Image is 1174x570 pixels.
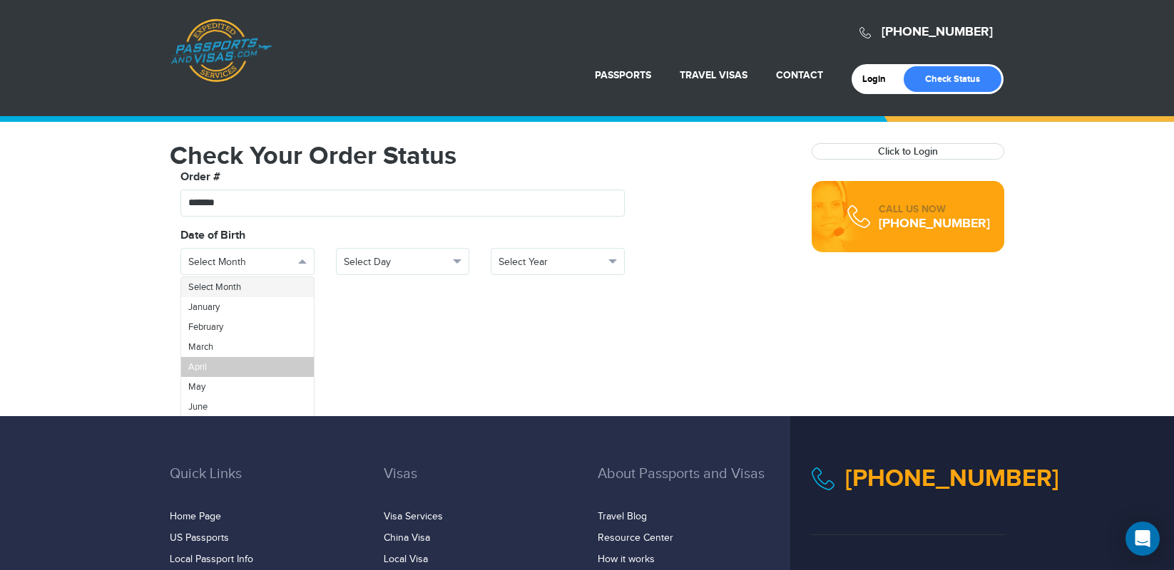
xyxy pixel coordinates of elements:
[188,301,220,313] span: January
[180,248,315,275] button: Select Month
[598,466,790,503] h3: About Passports and Visas
[180,169,220,186] label: Order #
[180,227,245,244] label: Date of Birth
[170,143,790,169] h1: Check Your Order Status
[170,532,229,544] a: US Passports
[879,217,990,231] div: [PHONE_NUMBER]
[384,511,443,522] a: Visa Services
[862,73,896,85] a: Login
[170,554,253,565] a: Local Passport Info
[595,69,651,81] a: Passports
[170,511,221,522] a: Home Page
[188,321,223,333] span: February
[188,255,294,269] span: Select Month
[344,255,449,269] span: Select Day
[499,255,604,269] span: Select Year
[384,554,428,565] a: Local Visa
[491,248,625,275] button: Select Year
[598,554,655,565] a: How it works
[384,532,430,544] a: China Visa
[845,464,1059,493] a: [PHONE_NUMBER]
[170,466,362,503] h3: Quick Links
[188,401,208,413] span: June
[598,511,647,522] a: Travel Blog
[1125,522,1160,556] div: Open Intercom Messenger
[188,281,241,293] span: Select Month
[188,361,207,373] span: April
[776,69,823,81] a: Contact
[336,248,470,275] button: Select Day
[188,381,205,393] span: May
[882,24,993,40] a: [PHONE_NUMBER]
[598,532,673,544] a: Resource Center
[680,69,747,81] a: Travel Visas
[384,466,576,503] h3: Visas
[878,145,938,157] a: Click to Login
[879,202,990,217] div: CALL US NOW
[170,19,272,83] a: Passports & [DOMAIN_NAME]
[188,341,213,353] span: March
[904,66,1001,92] a: Check Status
